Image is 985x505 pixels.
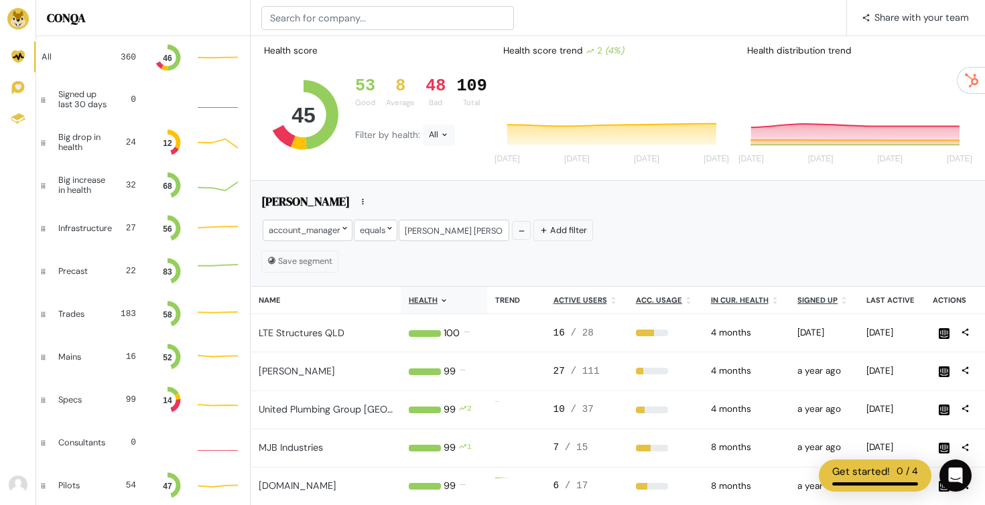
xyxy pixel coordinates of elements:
[120,136,136,149] div: 24
[259,403,462,415] a: United Plumbing Group [GEOGRAPHIC_DATA]
[259,365,335,377] a: [PERSON_NAME]
[7,8,29,29] img: Brand
[444,441,456,455] div: 99
[553,403,620,417] div: 10
[636,368,695,374] div: 24%
[9,476,27,494] img: Avatar
[116,436,136,449] div: 0
[636,407,695,413] div: 27%
[115,479,136,492] div: 54
[947,155,972,164] tspan: [DATE]
[456,97,486,109] div: Total
[263,220,352,240] div: account_manager
[570,328,594,338] span: / 28
[634,155,659,164] tspan: [DATE]
[797,403,850,416] div: 2024-05-15 11:24am
[58,438,105,447] div: Consultants
[36,36,250,78] a: All 360 46
[115,393,136,406] div: 99
[355,97,375,109] div: Good
[123,222,136,234] div: 27
[711,295,769,305] u: In cur. health
[711,326,781,340] div: 2025-04-27 10:00pm
[42,52,104,62] div: All
[492,39,736,63] div: Health score trend
[36,164,250,207] a: Big increase in health 32 68
[636,330,695,336] div: 57%
[467,441,472,455] div: 1
[444,364,456,379] div: 99
[444,403,456,417] div: 99
[467,403,472,417] div: 2
[36,78,250,121] a: Signed up last 30 days 0
[425,76,446,96] div: 48
[553,364,620,379] div: 27
[115,307,136,320] div: 183
[36,378,250,421] a: Specs 99 14
[36,121,250,164] a: Big drop in health 24 12
[711,403,781,416] div: 2025-05-04 10:00pm
[251,287,401,314] th: Name
[58,133,109,152] div: Big drop in health
[355,76,375,96] div: 53
[261,250,338,272] button: Save segment
[409,295,438,305] u: Health
[355,129,423,141] span: Filter by health:
[122,179,136,192] div: 32
[495,155,520,164] tspan: [DATE]
[553,441,620,455] div: 7
[115,350,136,363] div: 16
[386,97,415,109] div: Average
[797,480,850,493] div: 2024-05-31 05:58am
[36,336,250,378] a: Mains 16 52
[636,483,695,490] div: 35%
[570,366,599,376] span: / 111
[570,404,594,415] span: / 37
[866,326,917,340] div: 2025-08-25 03:39pm
[259,441,323,453] a: MJB Industries
[36,293,250,336] a: Trades 183 58
[797,326,850,340] div: 2025-02-26 11:07am
[261,194,350,213] h5: [PERSON_NAME]
[832,464,890,480] div: Get started!
[386,76,415,96] div: 8
[58,352,104,362] div: Mains
[797,364,850,378] div: 2024-05-15 11:24am
[605,45,624,56] i: (4%)
[553,295,607,305] u: Active users
[738,155,764,164] tspan: [DATE]
[736,39,980,63] div: Health distribution trend
[58,175,111,195] div: Big increase in health
[866,403,917,416] div: 2025-08-25 06:15pm
[456,76,486,96] div: 109
[565,480,588,491] span: / 17
[704,155,729,164] tspan: [DATE]
[925,287,985,314] th: Actions
[115,265,136,277] div: 22
[533,220,593,240] button: Add filter
[115,51,136,64] div: 360
[36,421,250,464] a: Consultants 0
[711,364,781,378] div: 2025-05-04 10:00pm
[553,479,620,494] div: 6
[58,309,104,319] div: Trades
[47,11,239,25] h5: CONQA
[564,155,590,164] tspan: [DATE]
[259,327,344,339] a: LTE Structures QLD
[939,459,972,492] div: Open Intercom Messenger
[354,220,397,240] div: equals
[586,44,624,58] div: 2
[36,207,250,250] a: Infrastructure 27 56
[425,97,446,109] div: Bad
[897,464,918,480] div: 0 / 4
[444,479,456,494] div: 99
[877,155,903,164] tspan: [DATE]
[444,326,460,341] div: 100
[636,445,695,451] div: 47%
[866,441,917,454] div: 2025-08-25 05:59pm
[58,90,112,109] div: Signed up last 30 days
[797,295,838,305] u: Signed up
[261,42,320,60] div: Health score
[423,125,455,146] div: All
[711,441,781,454] div: 2025-01-12 10:00pm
